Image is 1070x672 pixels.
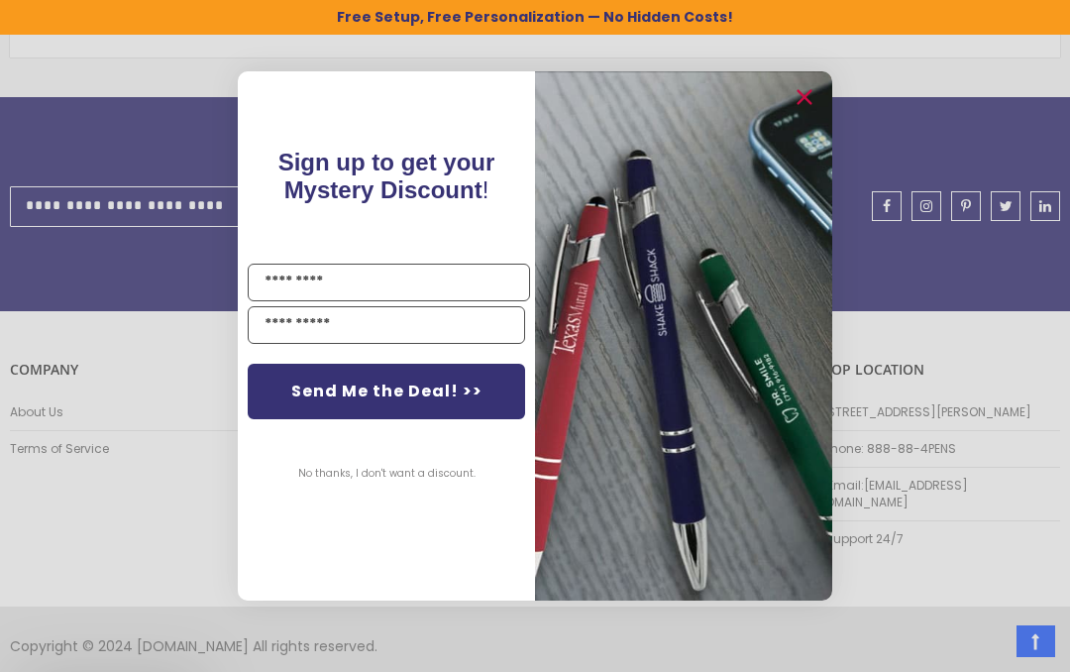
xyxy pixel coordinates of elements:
button: No thanks, I don't want a discount. [288,449,485,499]
span: Sign up to get your Mystery Discount [278,149,495,203]
span: ! [278,149,495,203]
img: pop-up-image [535,71,832,600]
button: Send Me the Deal! >> [248,364,525,419]
button: Close dialog [789,81,820,113]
